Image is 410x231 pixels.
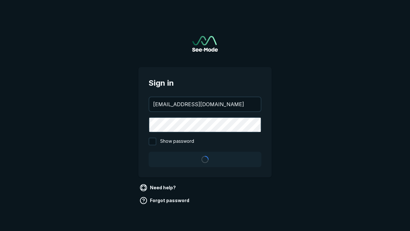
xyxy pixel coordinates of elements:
img: See-Mode Logo [192,36,218,52]
a: Need help? [138,183,178,193]
span: Show password [160,138,194,145]
input: your@email.com [149,97,261,111]
a: Go to sign in [192,36,218,52]
span: Sign in [149,77,261,89]
a: Forgot password [138,195,192,206]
